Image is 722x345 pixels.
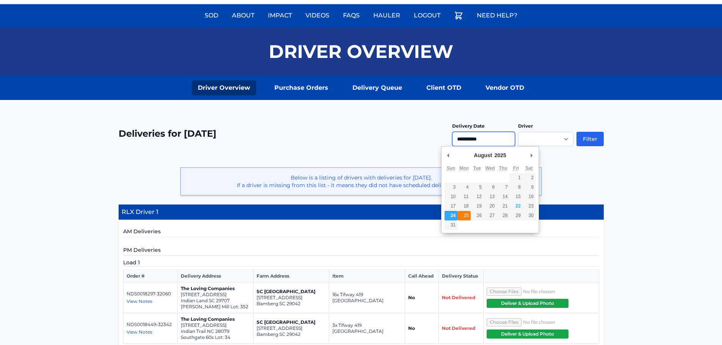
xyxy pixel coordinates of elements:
[473,165,481,171] abbr: Tuesday
[445,211,457,220] button: 24
[127,322,174,328] p: NDS0018449-32342
[528,150,536,161] button: Next Month
[496,201,509,211] button: 21
[253,270,329,283] th: Farm Address
[181,322,250,328] p: [STREET_ADDRESS]
[484,211,496,220] button: 27
[257,331,326,337] p: Bamberg SC 29042
[257,319,326,325] p: SC [GEOGRAPHIC_DATA]
[445,201,457,211] button: 17
[496,192,509,201] button: 14
[127,329,152,335] span: View Notes
[442,295,475,300] span: Not Delivered
[509,183,522,192] button: 8
[420,80,467,95] a: Client OTD
[408,325,415,331] strong: No
[181,292,250,298] p: [STREET_ADDRESS]
[192,80,256,95] a: Driver Overview
[445,183,457,192] button: 3
[181,286,250,292] p: The Loving Companies
[493,150,507,161] div: 2025
[338,6,364,25] a: FAQs
[123,246,599,256] h5: PM Deliveries
[181,334,250,340] p: Southgate 60s Lot: 34
[576,132,604,146] button: Filter
[523,211,536,220] button: 30
[442,325,475,331] span: Not Delivered
[513,165,519,171] abbr: Friday
[518,123,533,129] label: Driver
[484,192,496,201] button: 13
[523,173,536,183] button: 2
[369,6,405,25] a: Hauler
[471,211,484,220] button: 26
[123,259,599,267] h5: Load 1
[329,283,405,313] td: 16x Tifway 419 [GEOGRAPHIC_DATA]
[525,165,532,171] abbr: Saturday
[227,6,259,25] a: About
[119,205,604,220] h4: RLX Driver 1
[457,201,470,211] button: 18
[257,289,326,295] p: SC [GEOGRAPHIC_DATA]
[181,316,250,322] p: The Loving Companies
[445,220,457,230] button: 31
[509,201,522,211] button: 22
[181,304,250,310] p: [PERSON_NAME] Mill Lot: 352
[187,174,535,189] p: Below is a listing of drivers with deliveries for [DATE]. If a driver is missing from this list -...
[487,329,569,339] button: Deliver & Upload Photo
[523,183,536,192] button: 9
[181,328,250,334] p: Indian Trail NC 28079
[123,270,177,283] th: Order #
[452,123,485,129] label: Delivery Date
[119,128,216,140] h2: Deliveries for [DATE]
[257,301,326,307] p: Bamberg SC 29042
[447,165,456,171] abbr: Sunday
[499,165,507,171] abbr: Thursday
[473,150,493,161] div: August
[346,80,408,95] a: Delivery Queue
[408,295,415,300] strong: No
[471,201,484,211] button: 19
[257,325,326,331] p: [STREET_ADDRESS]
[471,183,484,192] button: 5
[457,183,470,192] button: 4
[329,313,405,344] td: 3x Tifway 419 [GEOGRAPHIC_DATA]
[177,270,253,283] th: Delivery Address
[452,132,515,146] input: Use the arrow keys to pick a date
[523,201,536,211] button: 23
[329,270,405,283] th: Item
[479,80,530,95] a: Vendor OTD
[484,183,496,192] button: 6
[509,173,522,183] button: 1
[509,211,522,220] button: 29
[405,270,439,283] th: Call Ahead
[485,165,495,171] abbr: Wednesday
[200,6,223,25] a: Sod
[127,291,174,297] p: NDS0018297-32060
[472,6,522,25] a: Need Help?
[457,192,470,201] button: 11
[409,6,445,25] a: Logout
[269,42,453,61] h1: Driver Overview
[484,201,496,211] button: 20
[459,165,469,171] abbr: Monday
[445,150,452,161] button: Previous Month
[487,299,569,308] button: Deliver & Upload Photo
[509,192,522,201] button: 15
[439,270,483,283] th: Delivery Status
[301,6,334,25] a: Videos
[496,211,509,220] button: 28
[457,211,470,220] button: 25
[496,183,509,192] button: 7
[257,295,326,301] p: [STREET_ADDRESS]
[268,80,334,95] a: Purchase Orders
[181,298,250,304] p: Indian Land SC 29707
[127,298,152,304] span: View Notes
[445,192,457,201] button: 10
[263,6,296,25] a: Impact
[471,192,484,201] button: 12
[123,228,599,237] h5: AM Deliveries
[523,192,536,201] button: 16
